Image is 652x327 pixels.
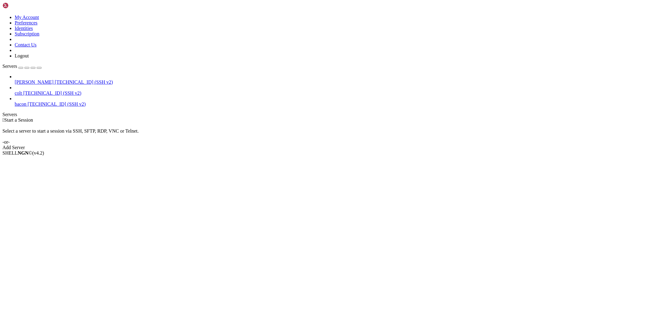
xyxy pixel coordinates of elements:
[15,101,26,107] span: bacon
[2,112,650,117] div: Servers
[4,117,33,123] span: Start a Session
[15,96,650,107] li: bacon [TECHNICAL_ID] (SSH v2)
[15,74,650,85] li: [PERSON_NAME] [TECHNICAL_ID] (SSH v2)
[15,42,37,47] a: Contact Us
[15,79,650,85] a: [PERSON_NAME] [TECHNICAL_ID] (SSH v2)
[2,117,4,123] span: 
[55,79,113,85] span: [TECHNICAL_ID] (SSH v2)
[15,26,33,31] a: Identities
[15,90,22,96] span: colt
[32,150,44,156] span: 4.2.0
[15,53,29,58] a: Logout
[2,150,44,156] span: SHELL ©
[2,145,650,150] div: Add Server
[2,64,17,69] span: Servers
[15,20,38,25] a: Preferences
[18,150,29,156] b: NGN
[15,15,39,20] a: My Account
[15,85,650,96] li: colt [TECHNICAL_ID] (SSH v2)
[15,90,650,96] a: colt [TECHNICAL_ID] (SSH v2)
[2,2,38,9] img: Shellngn
[2,123,650,145] div: Select a server to start a session via SSH, SFTP, RDP, VNC or Telnet. -or-
[15,101,650,107] a: bacon [TECHNICAL_ID] (SSH v2)
[2,64,42,69] a: Servers
[15,31,39,36] a: Subscription
[23,90,81,96] span: [TECHNICAL_ID] (SSH v2)
[28,101,86,107] span: [TECHNICAL_ID] (SSH v2)
[15,79,53,85] span: [PERSON_NAME]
